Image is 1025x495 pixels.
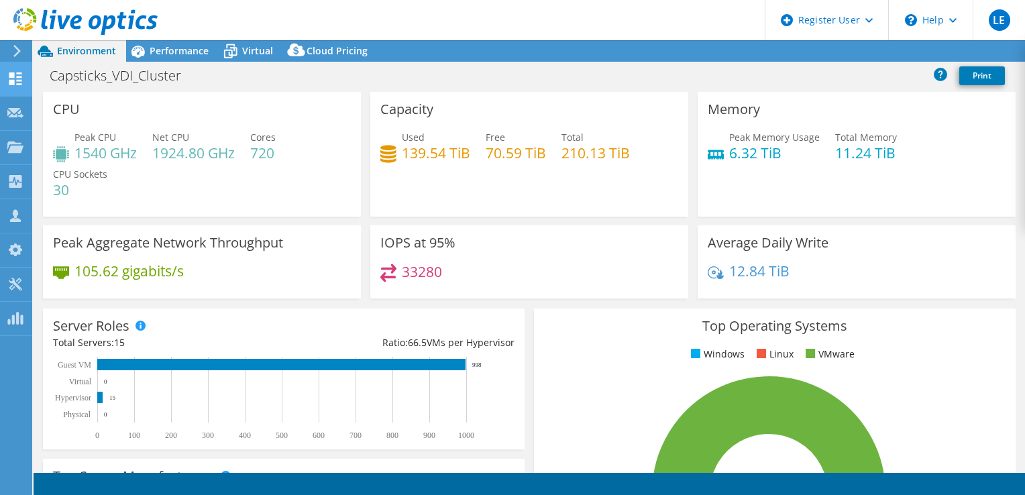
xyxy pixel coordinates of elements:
h3: Average Daily Write [708,235,828,250]
h4: 6.32 TiB [729,146,820,160]
h4: 11.24 TiB [835,146,897,160]
h4: 30 [53,182,107,197]
span: Cores [250,131,276,144]
text: 0 [104,378,107,385]
text: 500 [276,431,288,440]
text: Hypervisor [55,393,91,402]
h3: Peak Aggregate Network Throughput [53,235,283,250]
span: Performance [150,44,209,57]
h4: 139.54 TiB [402,146,470,160]
h4: 1540 GHz [74,146,137,160]
span: Virtual [242,44,273,57]
span: Total Memory [835,131,897,144]
li: Windows [688,347,745,362]
span: 66.5 [408,336,427,349]
text: 800 [386,431,398,440]
text: 600 [313,431,325,440]
h1: Capsticks_VDI_Cluster [44,68,202,83]
span: CPU Sockets [53,168,107,180]
span: Net CPU [152,131,189,144]
text: 700 [349,431,362,440]
h3: Top Server Manufacturers [53,469,215,484]
h3: Server Roles [53,319,129,333]
div: Ratio: VMs per Hypervisor [284,335,515,350]
h4: 12.84 TiB [729,264,790,278]
h4: 33280 [402,264,442,279]
div: Total Servers: [53,335,284,350]
text: 1000 [458,431,474,440]
h4: 210.13 TiB [561,146,630,160]
text: 0 [95,431,99,440]
span: LE [989,9,1010,31]
text: 300 [202,431,214,440]
span: Cloud Pricing [307,44,368,57]
h3: Top Operating Systems [544,319,1006,333]
h4: 70.59 TiB [486,146,546,160]
span: Peak CPU [74,131,116,144]
li: VMware [802,347,855,362]
li: Linux [753,347,794,362]
text: Virtual [69,377,92,386]
span: Total [561,131,584,144]
span: Free [486,131,505,144]
text: Physical [63,410,91,419]
a: Print [959,66,1005,85]
text: 200 [165,431,177,440]
text: Guest VM [58,360,91,370]
text: 400 [239,431,251,440]
text: 0 [104,411,107,418]
h4: 1924.80 GHz [152,146,235,160]
h3: Memory [708,102,760,117]
h3: IOPS at 95% [380,235,455,250]
text: 998 [472,362,482,368]
text: 100 [128,431,140,440]
text: 900 [423,431,435,440]
span: Environment [57,44,116,57]
span: Used [402,131,425,144]
h4: 105.62 gigabits/s [74,264,184,278]
text: 15 [109,394,116,401]
span: 15 [114,336,125,349]
svg: \n [905,14,917,26]
h3: Capacity [380,102,433,117]
h3: CPU [53,102,80,117]
span: Peak Memory Usage [729,131,820,144]
h4: 720 [250,146,276,160]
